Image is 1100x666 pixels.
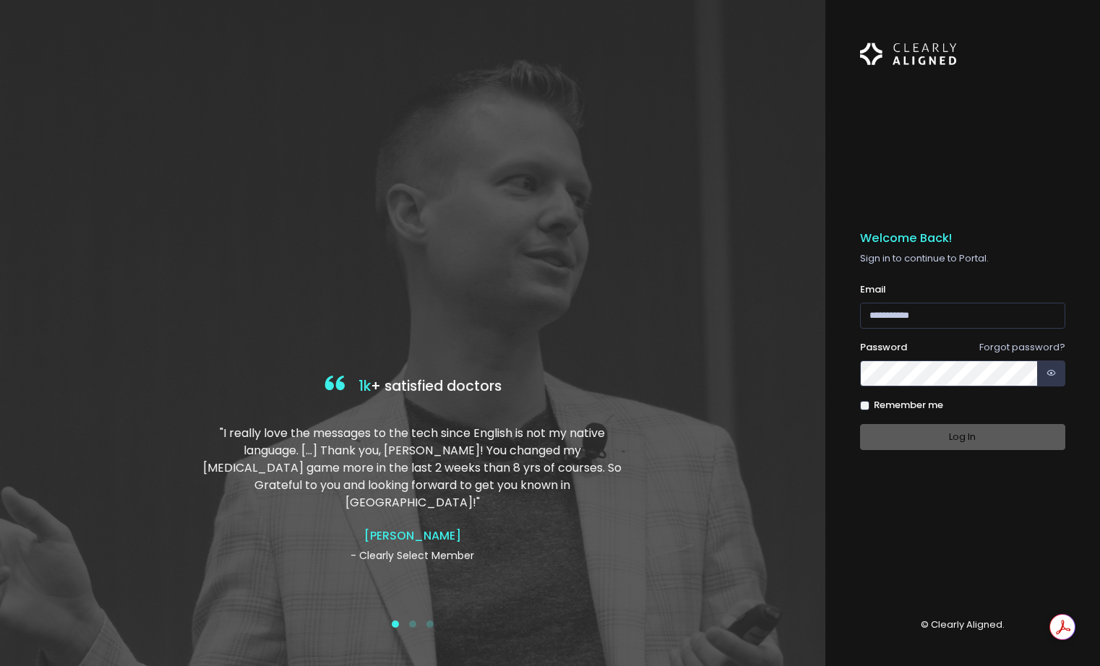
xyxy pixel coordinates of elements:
[196,529,630,542] h4: [PERSON_NAME]
[196,425,630,511] p: "I really love the messages to the tech since English is not my native language. […] Thank you, [...
[860,340,907,355] label: Password
[860,282,886,297] label: Email
[860,618,1066,632] p: © Clearly Aligned.
[358,376,371,396] span: 1k
[860,35,957,74] img: Logo Horizontal
[196,372,630,402] h4: + satisfied doctors
[860,251,1066,266] p: Sign in to continue to Portal.
[874,398,943,412] label: Remember me
[860,231,1066,246] h5: Welcome Back!
[979,340,1065,354] a: Forgot password?
[196,548,630,563] p: - Clearly Select Member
